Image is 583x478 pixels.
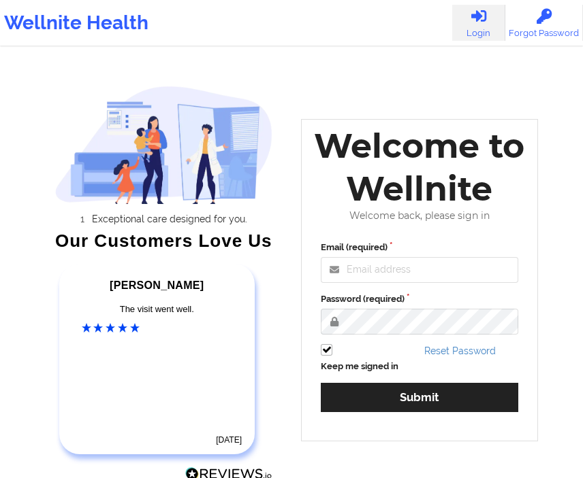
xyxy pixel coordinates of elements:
[321,383,518,412] button: Submit
[110,279,204,291] span: [PERSON_NAME]
[424,345,496,356] a: Reset Password
[321,292,518,306] label: Password (required)
[55,86,273,204] img: wellnite-auth-hero_200.c722682e.png
[311,210,528,222] div: Welcome back, please sign in
[452,5,505,41] a: Login
[321,360,398,373] label: Keep me signed in
[505,5,583,41] a: Forgot Password
[311,124,528,210] div: Welcome to Wellnite
[67,214,272,224] li: Exceptional care designed for you.
[321,257,518,283] input: Email address
[321,241,518,254] label: Email (required)
[55,234,273,247] div: Our Customers Love Us
[82,303,233,316] div: The visit went well.
[216,435,242,445] time: [DATE]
